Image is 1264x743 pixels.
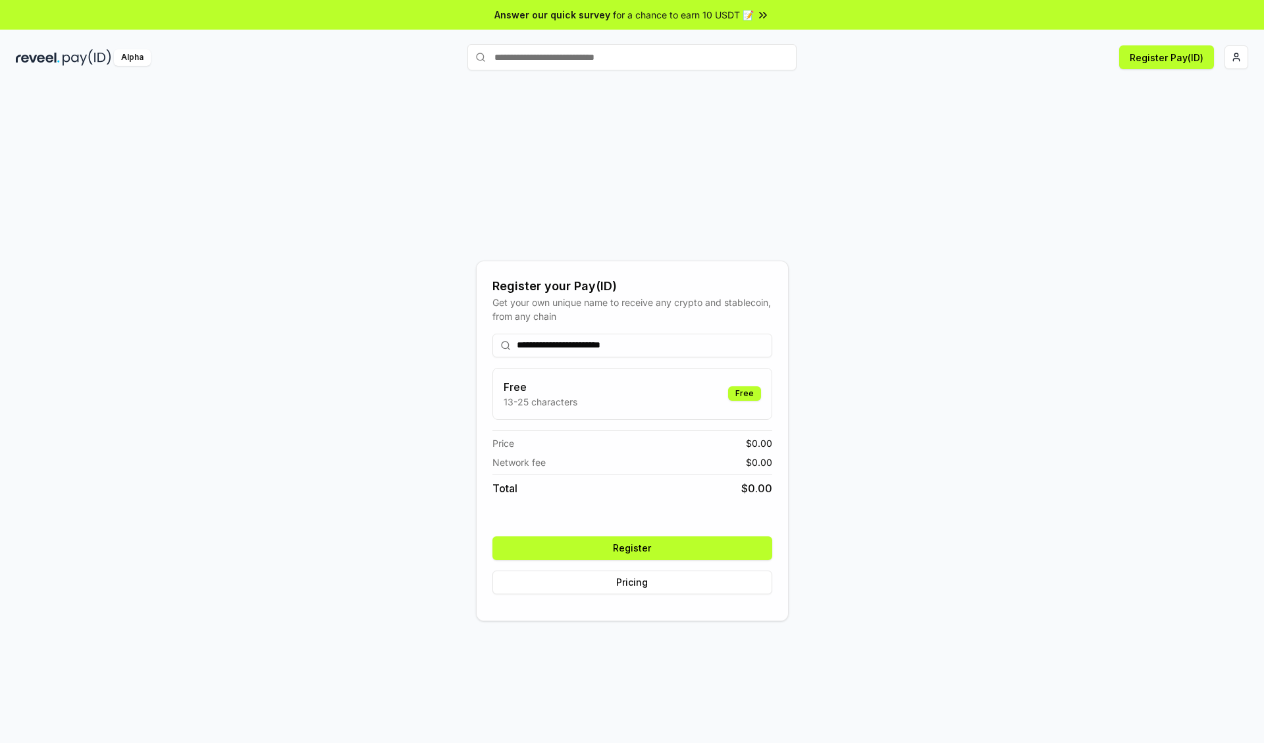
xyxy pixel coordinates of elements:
[1119,45,1214,69] button: Register Pay(ID)
[741,480,772,496] span: $ 0.00
[16,49,60,66] img: reveel_dark
[746,436,772,450] span: $ 0.00
[504,395,577,409] p: 13-25 characters
[728,386,761,401] div: Free
[63,49,111,66] img: pay_id
[492,571,772,594] button: Pricing
[492,436,514,450] span: Price
[494,8,610,22] span: Answer our quick survey
[492,536,772,560] button: Register
[492,295,772,323] div: Get your own unique name to receive any crypto and stablecoin, from any chain
[492,455,546,469] span: Network fee
[504,379,577,395] h3: Free
[492,480,517,496] span: Total
[613,8,754,22] span: for a chance to earn 10 USDT 📝
[114,49,151,66] div: Alpha
[492,277,772,295] div: Register your Pay(ID)
[746,455,772,469] span: $ 0.00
